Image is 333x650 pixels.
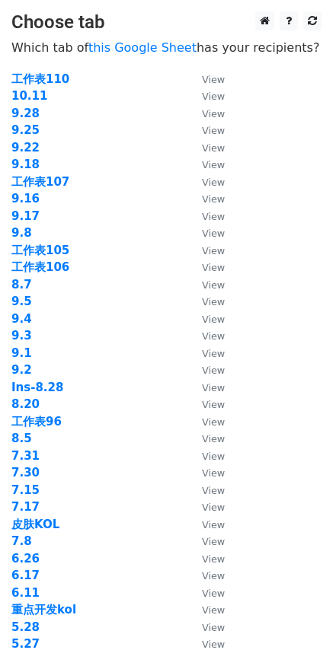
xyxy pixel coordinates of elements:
a: View [187,278,225,292]
h3: Choose tab [11,11,322,33]
small: View [202,330,225,342]
a: View [187,483,225,497]
a: 8.20 [11,397,40,411]
a: this Google Sheet [88,40,197,55]
a: View [187,175,225,189]
small: View [202,245,225,256]
a: View [187,89,225,103]
small: View [202,485,225,496]
small: View [202,519,225,531]
a: View [187,449,225,463]
a: 7.15 [11,483,40,497]
a: 工作表110 [11,72,69,86]
strong: 9.8 [11,226,32,240]
strong: 9.16 [11,192,40,206]
p: Which tab of has your recipients? [11,40,322,56]
small: View [202,553,225,565]
small: View [202,193,225,205]
a: 7.30 [11,466,40,480]
a: 9.22 [11,141,40,155]
a: View [187,295,225,308]
a: View [187,518,225,531]
a: 7.8 [11,534,32,548]
small: View [202,604,225,616]
a: 9.18 [11,158,40,171]
strong: 工作表107 [11,175,69,189]
small: View [202,91,225,102]
a: 8.7 [11,278,32,292]
small: View [202,536,225,547]
a: View [187,260,225,274]
a: 工作表105 [11,244,69,257]
small: View [202,142,225,154]
small: View [202,296,225,307]
a: 5.28 [11,620,40,634]
a: View [187,72,225,86]
small: View [202,262,225,273]
a: View [187,107,225,120]
a: 7.31 [11,449,40,463]
a: 9.5 [11,295,32,308]
a: 6.17 [11,569,40,582]
a: View [187,158,225,171]
a: 工作表106 [11,260,69,274]
a: 9.1 [11,346,32,360]
a: View [187,500,225,514]
small: View [202,416,225,428]
a: View [187,329,225,343]
small: View [202,211,225,222]
small: View [202,433,225,444]
a: 9.2 [11,363,32,377]
a: View [187,415,225,429]
small: View [202,108,225,119]
a: 9.3 [11,329,32,343]
small: View [202,228,225,239]
a: 6.11 [11,586,40,600]
a: 重点开发kol [11,603,76,617]
strong: 9.17 [11,209,40,223]
a: 9.25 [11,123,40,137]
a: View [187,381,225,394]
a: View [187,141,225,155]
small: View [202,451,225,462]
a: View [187,346,225,360]
a: 10.11 [11,89,47,103]
a: 工作表96 [11,415,62,429]
strong: 6.26 [11,552,40,566]
small: View [202,365,225,376]
a: View [187,123,225,137]
small: View [202,159,225,170]
a: View [187,620,225,634]
strong: 7.17 [11,500,40,514]
small: View [202,399,225,410]
a: 9.4 [11,312,32,326]
a: 8.5 [11,432,32,445]
small: View [202,125,225,136]
a: 9.28 [11,107,40,120]
small: View [202,467,225,479]
small: View [202,588,225,599]
a: View [187,586,225,600]
a: View [187,209,225,223]
strong: 皮肤KOL [11,518,59,531]
a: Ins-8.28 [11,381,63,394]
a: View [187,466,225,480]
a: View [187,192,225,206]
small: View [202,622,225,633]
